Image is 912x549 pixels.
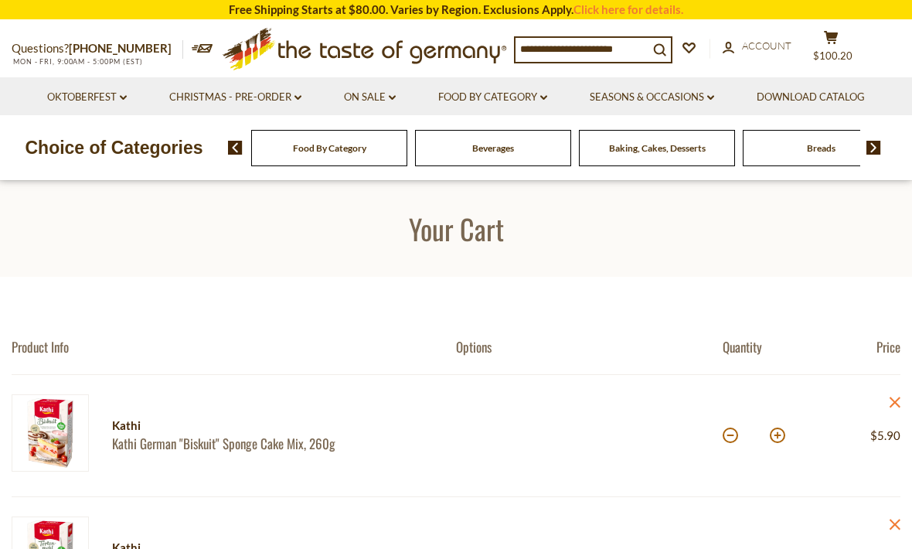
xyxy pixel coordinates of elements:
[757,89,865,106] a: Download Catalog
[742,39,791,52] span: Account
[723,339,812,355] div: Quantity
[293,142,366,154] a: Food By Category
[609,142,706,154] a: Baking, Cakes, Desserts
[69,41,172,55] a: [PHONE_NUMBER]
[228,141,243,155] img: previous arrow
[344,89,396,106] a: On Sale
[169,89,301,106] a: Christmas - PRE-ORDER
[812,339,900,355] div: Price
[807,142,835,154] a: Breads
[723,38,791,55] a: Account
[12,39,183,59] p: Questions?
[48,211,864,246] h1: Your Cart
[112,416,429,435] div: Kathi
[438,89,547,106] a: Food By Category
[813,49,852,62] span: $100.20
[573,2,683,16] a: Click here for details.
[12,394,89,472] img: Kathi German "Biskuit" Sponge Cake Mix, 260g
[112,435,429,452] a: Kathi German "Biskuit" Sponge Cake Mix, 260g
[472,142,514,154] a: Beverages
[808,30,854,69] button: $100.20
[47,89,127,106] a: Oktoberfest
[870,428,900,442] span: $5.90
[866,141,881,155] img: next arrow
[12,57,143,66] span: MON - FRI, 9:00AM - 5:00PM (EST)
[12,339,456,355] div: Product Info
[456,339,723,355] div: Options
[590,89,714,106] a: Seasons & Occasions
